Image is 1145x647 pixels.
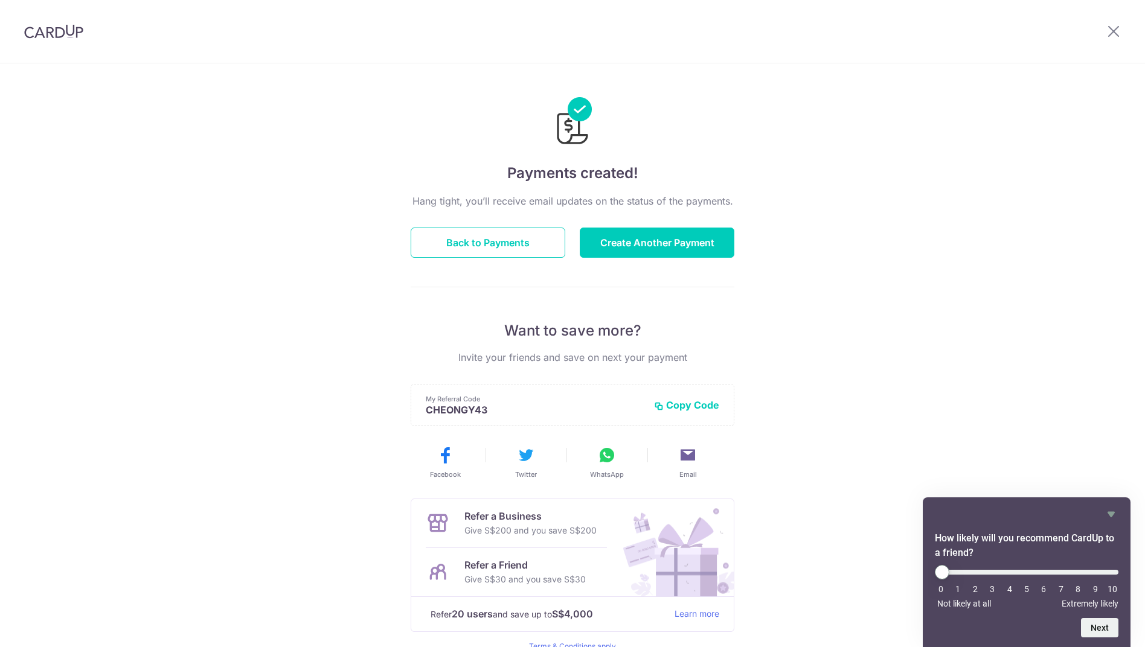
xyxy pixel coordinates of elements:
span: Twitter [515,470,537,479]
h2: How likely will you recommend CardUp to a friend? Select an option from 0 to 10, with 0 being Not... [935,531,1118,560]
p: Give S$200 and you save S$200 [464,523,597,538]
img: CardUp [24,24,83,39]
p: My Referral Code [426,394,644,404]
li: 3 [986,584,998,594]
span: Extremely likely [1062,599,1118,608]
strong: S$4,000 [552,607,593,621]
h4: Payments created! [411,162,734,184]
li: 6 [1038,584,1050,594]
li: 1 [952,584,964,594]
p: Invite your friends and save on next your payment [411,350,734,365]
div: How likely will you recommend CardUp to a friend? Select an option from 0 to 10, with 0 being Not... [935,565,1118,608]
p: Refer a Friend [464,558,586,572]
li: 10 [1106,584,1118,594]
button: Twitter [490,445,562,479]
li: 7 [1055,584,1067,594]
p: Give S$30 and you save S$30 [464,572,586,587]
span: Not likely at all [937,599,991,608]
button: Facebook [409,445,481,479]
li: 5 [1021,584,1033,594]
li: 9 [1089,584,1102,594]
img: Refer [612,499,734,596]
p: Hang tight, you’ll receive email updates on the status of the payments. [411,194,734,208]
button: Email [652,445,723,479]
li: 2 [969,584,981,594]
a: Learn more [675,607,719,622]
p: Want to save more? [411,321,734,340]
li: 4 [1004,584,1016,594]
strong: 20 users [452,607,493,621]
button: Copy Code [654,399,719,411]
li: 8 [1072,584,1084,594]
img: Payments [553,97,592,148]
button: Next question [1081,618,1118,637]
button: WhatsApp [571,445,643,479]
span: Email [679,470,697,479]
p: CHEONGY43 [426,404,644,416]
button: Hide survey [1104,507,1118,521]
li: 0 [935,584,947,594]
span: WhatsApp [590,470,624,479]
button: Create Another Payment [580,228,734,258]
div: How likely will you recommend CardUp to a friend? Select an option from 0 to 10, with 0 being Not... [935,507,1118,637]
p: Refer and save up to [431,607,665,622]
p: Refer a Business [464,509,597,523]
span: Facebook [430,470,461,479]
button: Back to Payments [411,228,565,258]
